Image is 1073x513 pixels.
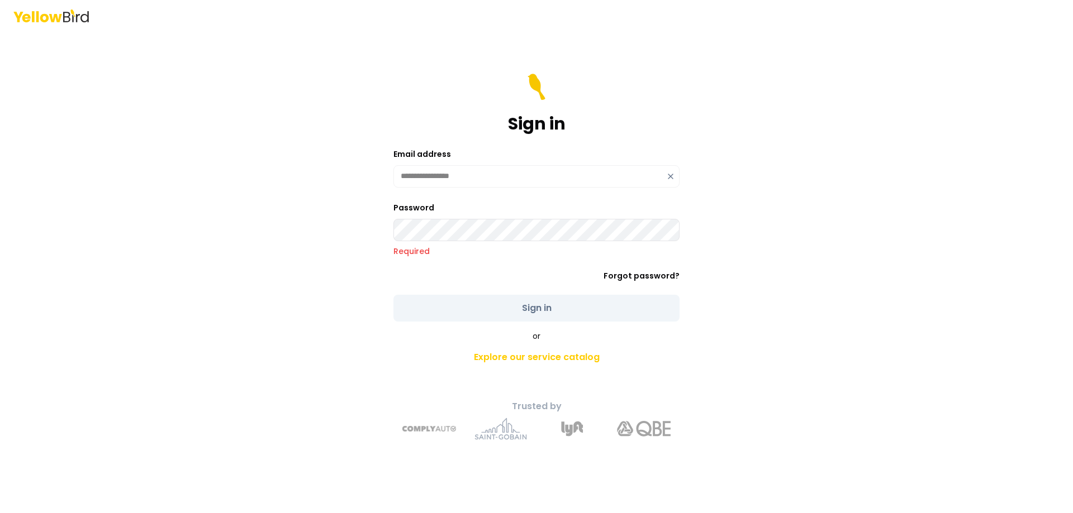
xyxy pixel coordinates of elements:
[393,246,680,257] p: Required
[393,148,451,160] label: Email address
[340,400,733,413] p: Trusted by
[533,330,540,342] span: or
[340,346,733,368] a: Explore our service catalog
[604,270,680,281] a: Forgot password?
[508,114,566,134] h1: Sign in
[393,202,434,213] label: Password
